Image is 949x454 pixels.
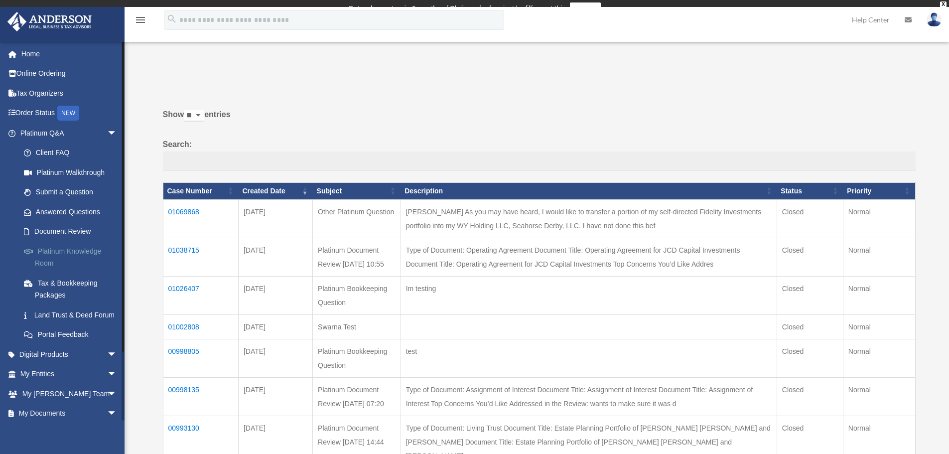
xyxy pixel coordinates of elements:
[313,339,401,377] td: Platinum Bookkeeping Question
[238,377,312,416] td: [DATE]
[7,103,132,124] a: Order StatusNEW
[7,384,132,404] a: My [PERSON_NAME] Teamarrow_drop_down
[14,143,132,163] a: Client FAQ
[238,199,312,238] td: [DATE]
[401,238,777,276] td: Type of Document: Operating Agreement Document Title: Operating Agreement for JCD Capital Investm...
[570,2,601,14] a: survey
[777,182,843,199] th: Status: activate to sort column ascending
[107,344,127,365] span: arrow_drop_down
[238,238,312,276] td: [DATE]
[107,364,127,385] span: arrow_drop_down
[7,64,132,84] a: Online Ordering
[14,222,132,242] a: Document Review
[7,44,132,64] a: Home
[163,182,238,199] th: Case Number: activate to sort column ascending
[57,106,79,121] div: NEW
[14,202,127,222] a: Answered Questions
[163,151,916,170] input: Search:
[163,339,238,377] td: 00998805
[843,377,915,416] td: Normal
[7,123,132,143] a: Platinum Q&Aarrow_drop_down
[163,108,916,132] label: Show entries
[107,384,127,404] span: arrow_drop_down
[313,238,401,276] td: Platinum Document Review [DATE] 10:55
[107,404,127,424] span: arrow_drop_down
[14,305,132,325] a: Land Trust & Deed Forum
[401,182,777,199] th: Description: activate to sort column ascending
[107,123,127,144] span: arrow_drop_down
[14,273,132,305] a: Tax & Bookkeeping Packages
[843,182,915,199] th: Priority: activate to sort column ascending
[184,110,204,122] select: Showentries
[135,17,146,26] a: menu
[843,314,915,339] td: Normal
[238,276,312,314] td: [DATE]
[843,339,915,377] td: Normal
[927,12,942,27] img: User Pic
[401,377,777,416] td: Type of Document: Assignment of Interest Document Title: Assignment of Interest Document Title: A...
[348,2,566,14] div: Get a chance to win 6 months of Platinum for free just by filling out this
[7,83,132,103] a: Tax Organizers
[401,276,777,314] td: Im testing
[7,344,132,364] a: Digital Productsarrow_drop_down
[777,314,843,339] td: Closed
[238,339,312,377] td: [DATE]
[843,238,915,276] td: Normal
[14,325,132,345] a: Portal Feedback
[7,364,132,384] a: My Entitiesarrow_drop_down
[163,138,916,170] label: Search:
[777,199,843,238] td: Closed
[7,404,132,424] a: My Documentsarrow_drop_down
[14,241,132,273] a: Platinum Knowledge Room
[313,199,401,238] td: Other Platinum Question
[238,182,312,199] th: Created Date: activate to sort column ascending
[166,13,177,24] i: search
[135,14,146,26] i: menu
[163,276,238,314] td: 01026407
[777,377,843,416] td: Closed
[14,162,132,182] a: Platinum Walkthrough
[777,276,843,314] td: Closed
[238,314,312,339] td: [DATE]
[313,182,401,199] th: Subject: activate to sort column ascending
[777,238,843,276] td: Closed
[163,377,238,416] td: 00998135
[163,199,238,238] td: 01069868
[843,199,915,238] td: Normal
[401,199,777,238] td: [PERSON_NAME] As you may have heard, I would like to transfer a portion of my self-directed Fidel...
[313,314,401,339] td: Swarna Test
[401,339,777,377] td: test
[313,377,401,416] td: Platinum Document Review [DATE] 07:20
[777,339,843,377] td: Closed
[313,276,401,314] td: Platinum Bookkeeping Question
[940,1,947,7] div: close
[843,276,915,314] td: Normal
[163,238,238,276] td: 01038715
[163,314,238,339] td: 01002808
[14,182,132,202] a: Submit a Question
[4,12,95,31] img: Anderson Advisors Platinum Portal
